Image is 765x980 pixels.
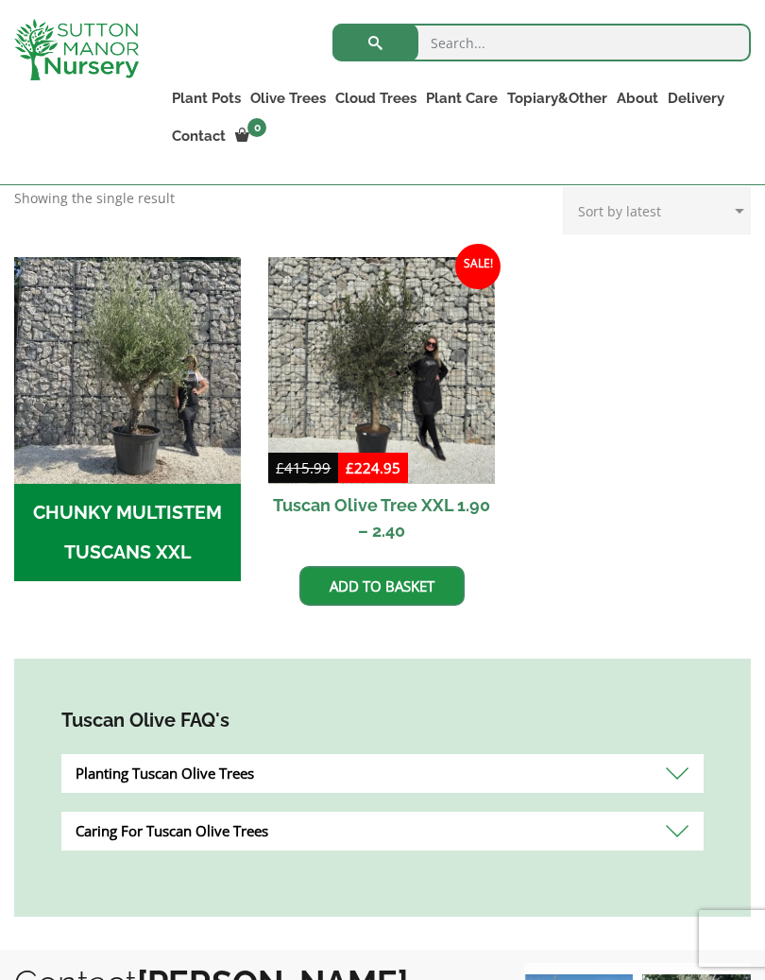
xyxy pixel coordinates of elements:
[421,85,502,112] a: Plant Care
[14,19,139,80] img: logo
[246,85,331,112] a: Olive Trees
[276,458,331,477] bdi: 415.99
[663,85,729,112] a: Delivery
[268,257,495,552] a: Sale! Tuscan Olive Tree XXL 1.90 – 2.40
[268,484,495,552] h2: Tuscan Olive Tree XXL 1.90 – 2.40
[346,458,400,477] bdi: 224.95
[14,484,241,582] h2: CHUNKY MULTISTEM TUSCANS XXL
[612,85,663,112] a: About
[455,244,501,289] span: Sale!
[563,187,751,234] select: Shop order
[276,458,284,477] span: £
[61,812,704,851] div: Caring For Tuscan Olive Trees
[268,257,495,484] img: Tuscan Olive Tree XXL 1.90 - 2.40
[167,123,230,149] a: Contact
[167,85,246,112] a: Plant Pots
[14,257,241,484] img: CHUNKY MULTISTEM TUSCANS XXL
[332,24,751,61] input: Search...
[14,257,241,581] a: Visit product category CHUNKY MULTISTEM TUSCANS XXL
[230,123,272,149] a: 0
[331,85,421,112] a: Cloud Trees
[346,458,354,477] span: £
[61,754,704,793] div: Planting Tuscan Olive Trees
[299,566,465,606] a: Add to basket: “Tuscan Olive Tree XXL 1.90 - 2.40”
[14,187,175,210] p: Showing the single result
[247,118,266,137] span: 0
[61,706,704,735] h4: Tuscan Olive FAQ's
[502,85,612,112] a: Topiary&Other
